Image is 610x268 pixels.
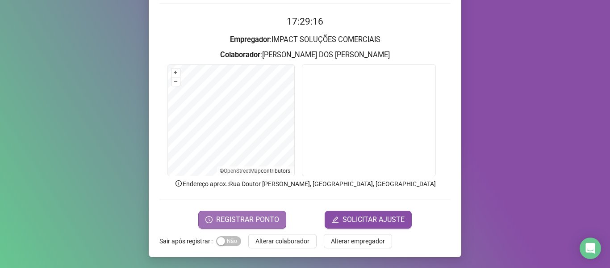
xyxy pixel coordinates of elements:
strong: Colaborador [220,51,260,59]
p: Endereço aprox. : Rua Doutor [PERSON_NAME], [GEOGRAPHIC_DATA], [GEOGRAPHIC_DATA] [159,179,451,189]
button: – [171,77,180,86]
h3: : [PERSON_NAME] DOS [PERSON_NAME] [159,49,451,61]
button: + [171,68,180,77]
button: editSOLICITAR AJUSTE [325,211,412,229]
li: © contributors. [220,168,292,174]
div: Open Intercom Messenger [580,238,601,259]
span: clock-circle [205,216,213,223]
button: Alterar empregador [324,234,392,248]
span: Alterar empregador [331,236,385,246]
button: Alterar colaborador [248,234,317,248]
span: REGISTRAR PONTO [216,214,279,225]
time: 17:29:16 [287,16,323,27]
button: REGISTRAR PONTO [198,211,286,229]
span: SOLICITAR AJUSTE [343,214,405,225]
span: Alterar colaborador [255,236,309,246]
span: edit [332,216,339,223]
span: info-circle [175,179,183,187]
label: Sair após registrar [159,234,216,248]
strong: Empregador [230,35,270,44]
h3: : IMPACT SOLUÇÕES COMERCIAIS [159,34,451,46]
a: OpenStreetMap [224,168,261,174]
